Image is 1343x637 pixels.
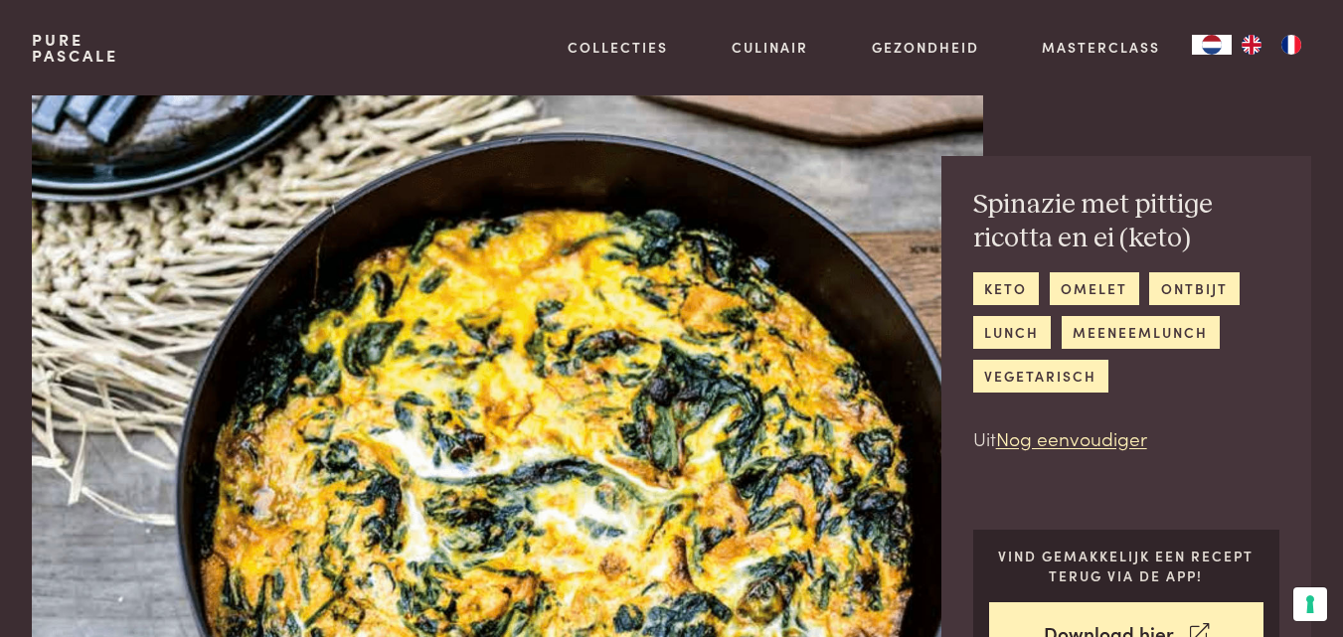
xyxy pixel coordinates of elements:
[872,37,979,58] a: Gezondheid
[1192,35,1232,55] div: Language
[1293,587,1327,621] button: Uw voorkeuren voor toestemming voor trackingtechnologieën
[732,37,808,58] a: Culinair
[1149,272,1239,305] a: ontbijt
[1192,35,1311,55] aside: Language selected: Nederlands
[973,316,1051,349] a: lunch
[1042,37,1160,58] a: Masterclass
[973,424,1280,453] p: Uit
[1271,35,1311,55] a: FR
[568,37,668,58] a: Collecties
[973,360,1108,393] a: vegetarisch
[1192,35,1232,55] a: NL
[1232,35,1311,55] ul: Language list
[1232,35,1271,55] a: EN
[1062,316,1220,349] a: meeneemlunch
[989,546,1264,586] p: Vind gemakkelijk een recept terug via de app!
[973,272,1039,305] a: keto
[973,188,1280,256] h2: Spinazie met pittige ricotta en ei (keto)
[32,32,118,64] a: PurePascale
[1050,272,1139,305] a: omelet
[996,424,1147,451] a: Nog eenvoudiger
